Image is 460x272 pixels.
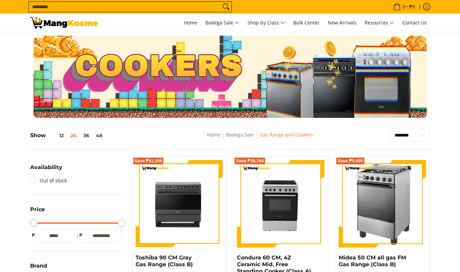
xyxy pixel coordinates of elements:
span: ₱ [78,232,84,239]
span: Save ₱41,105 [135,159,162,163]
span: Availability [30,165,62,170]
button: 12 [46,133,67,138]
img: Gas Cookers &amp; Rangehood l Mang Kosme: Home Appliances Warehouse Sale [30,17,98,29]
span: 0 [402,4,406,9]
span: ₱0 [408,4,416,9]
button: 24 [67,133,80,138]
summary: Open [30,165,62,175]
span: Resources [365,19,394,27]
span: Save ₱5,005 [338,159,363,163]
img: Condura 60 CM, 4Z Ceramic Mid. Free Standing Cooker (Class A) [237,160,324,248]
span: ₱ [30,232,37,239]
button: 48 [93,133,106,138]
a: Home [207,131,220,138]
a: Bulk Center [290,14,323,32]
span: Shop by Class [247,19,285,27]
a: Bodega Sale [226,131,254,138]
a: Contact Us [399,14,430,32]
a: Midea 50 CM all gas FM Gas Range (Class B) [339,254,406,268]
a: Resources [361,14,398,32]
span: Home [184,19,197,26]
span: Bulk Center [293,19,320,26]
a: Home [181,14,201,32]
h5: Show [30,132,106,139]
a: Toshiba 90 CM Gray Gas Range (Class B) [136,254,193,268]
span: Brand [30,263,47,269]
a: Bodega Sale [202,14,243,32]
summary: Open [30,207,45,217]
span: Price [30,207,45,212]
a: Shop by Class [244,14,288,32]
nav: Main Menu [105,14,430,32]
button: 36 [80,133,93,138]
span: • [391,3,417,11]
span: Contact Us [402,19,427,26]
nav: Breadcrumbs [159,131,362,146]
span: Save ₱39,764 [236,159,264,163]
a: Out of stock [30,175,67,186]
span: Bodega Sale [205,19,239,27]
img: toshiba-90-cm-5-burner-gas-range-gray-full-view-mang-kosme [136,160,223,247]
a: New Arrivals [324,14,360,32]
button: Search [221,2,232,12]
img: midea-50cm-4-burner-gas-range-silver-left-side-view-mang-kosme [349,160,416,248]
span: New Arrivals [328,19,357,26]
a: Gas Range and Cookers [260,131,313,138]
